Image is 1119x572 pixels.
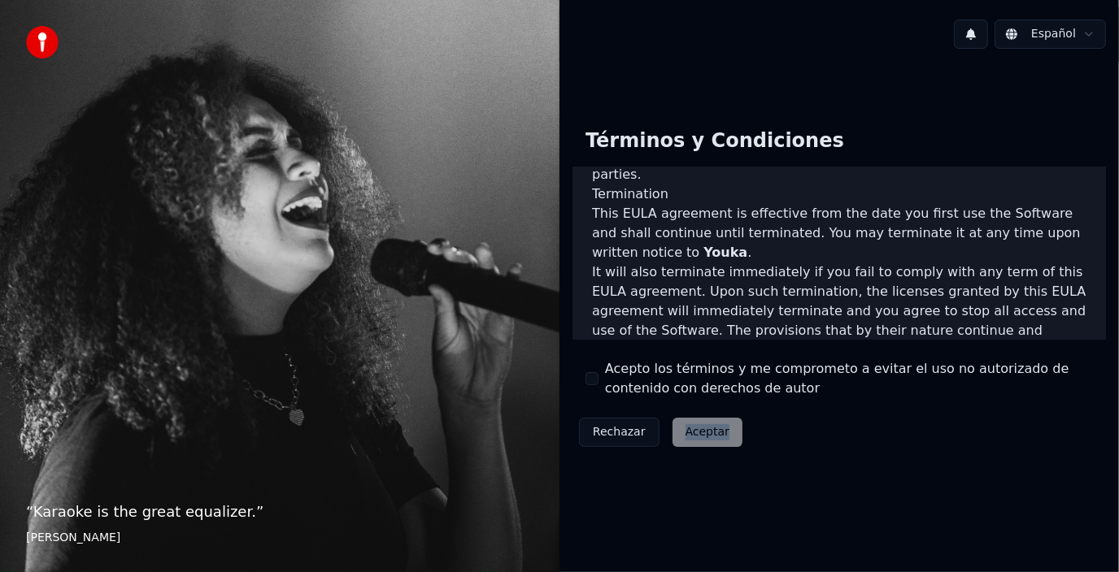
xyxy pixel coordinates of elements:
label: Acepto los términos y me comprometo a evitar el uso no autorizado de contenido con derechos de autor [605,359,1093,398]
span: Youka [703,245,747,260]
p: “ Karaoke is the great equalizer. ” [26,500,533,523]
div: Términos y Condiciones [573,115,857,167]
h3: Termination [592,184,1086,204]
p: This EULA agreement is effective from the date you first use the Software and shall continue unti... [592,204,1086,262]
img: youka [26,26,59,58]
footer: [PERSON_NAME] [26,530,533,546]
p: It will also terminate immediately if you fail to comply with any term of this EULA agreement. Up... [592,262,1086,360]
button: Rechazar [579,418,660,447]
